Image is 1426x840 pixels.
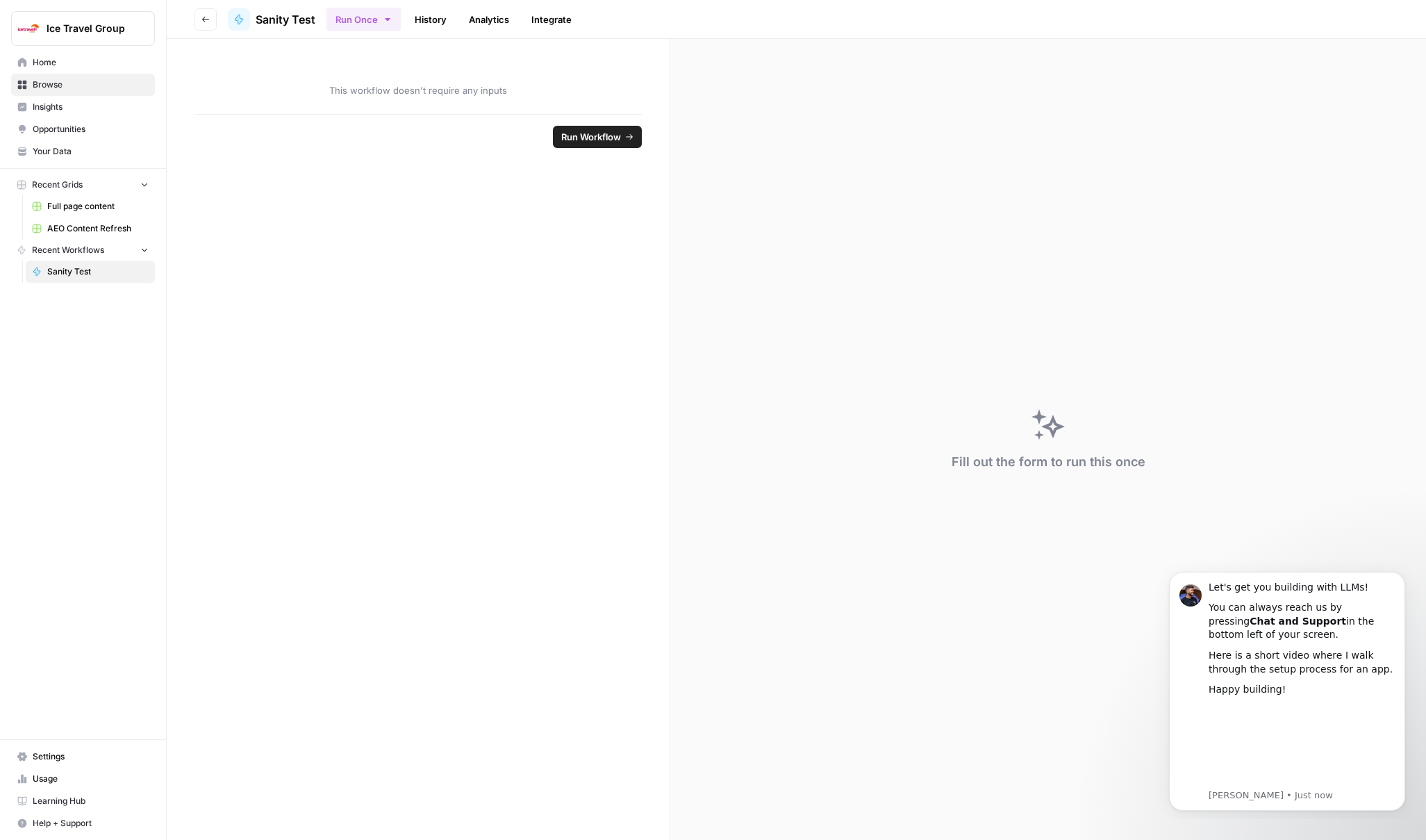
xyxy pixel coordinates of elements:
[60,230,247,242] p: Message from Steven, sent Just now
[47,265,149,278] span: Sanity Test
[26,217,155,240] a: AEO Content Refresh
[11,96,155,118] a: Insights
[11,746,155,768] a: Settings
[326,8,401,31] button: Run Once
[523,8,580,31] a: Integrate
[256,11,315,28] span: Sanity Test
[33,817,149,830] span: Help + Support
[11,140,155,163] a: Your Data
[26,195,155,217] a: Full page content
[11,790,155,812] a: Learning Hub
[1148,559,1426,819] iframe: Intercom notifications message
[60,145,247,228] iframe: youtube
[228,8,315,31] a: Sanity Test
[33,795,149,807] span: Learning Hub
[561,130,621,144] span: Run Workflow
[32,179,83,191] span: Recent Grids
[33,750,149,763] span: Settings
[11,51,155,74] a: Home
[11,74,155,96] a: Browse
[11,118,155,140] a: Opportunities
[47,222,149,235] span: AEO Content Refresh
[11,174,155,195] button: Recent Grids
[461,8,517,31] a: Analytics
[33,79,149,91] span: Browse
[406,8,455,31] a: History
[33,56,149,69] span: Home
[11,240,155,261] button: Recent Workflows
[33,145,149,158] span: Your Data
[33,123,149,135] span: Opportunities
[32,244,104,256] span: Recent Workflows
[26,261,155,283] a: Sanity Test
[11,768,155,790] a: Usage
[11,812,155,834] button: Help + Support
[952,452,1145,472] div: Fill out the form to run this once
[11,11,155,46] button: Workspace: Ice Travel Group
[16,16,41,41] img: Ice Travel Group Logo
[194,83,642,97] span: This workflow doesn't require any inputs
[47,200,149,213] span: Full page content
[33,101,149,113] span: Insights
[33,773,149,785] span: Usage
[553,126,642,148] button: Run Workflow
[47,22,131,35] span: Ice Travel Group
